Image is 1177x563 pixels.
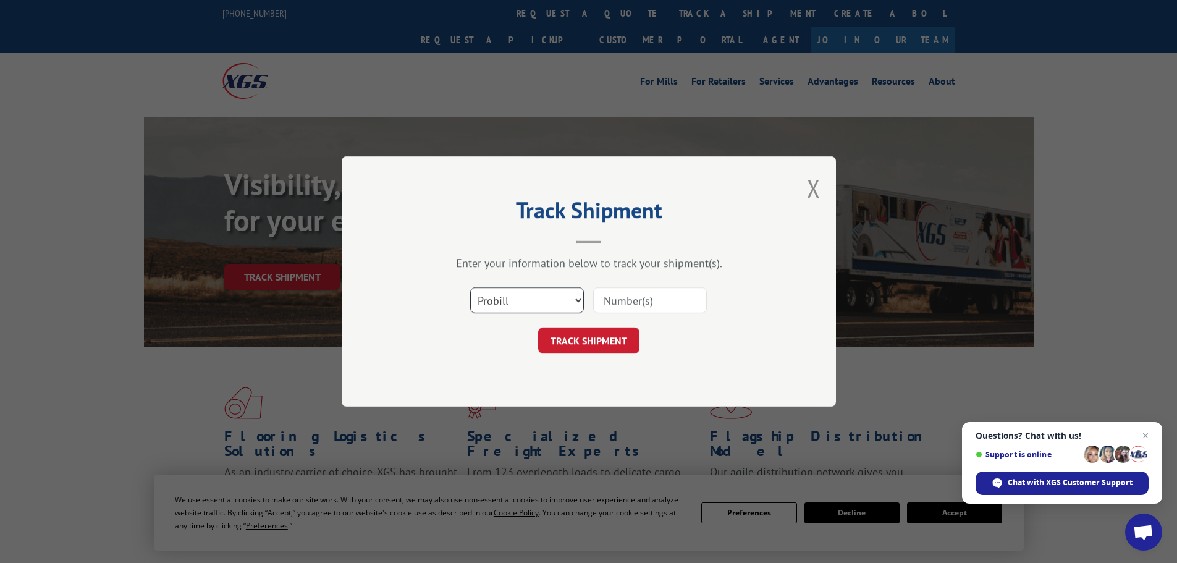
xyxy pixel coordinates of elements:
[403,201,774,225] h2: Track Shipment
[593,287,707,313] input: Number(s)
[807,172,821,205] button: Close modal
[976,472,1149,495] div: Chat with XGS Customer Support
[538,328,639,353] button: TRACK SHIPMENT
[1138,428,1153,443] span: Close chat
[403,256,774,270] div: Enter your information below to track your shipment(s).
[976,450,1079,459] span: Support is online
[976,431,1149,441] span: Questions? Chat with us!
[1125,514,1162,551] div: Open chat
[1008,477,1133,488] span: Chat with XGS Customer Support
